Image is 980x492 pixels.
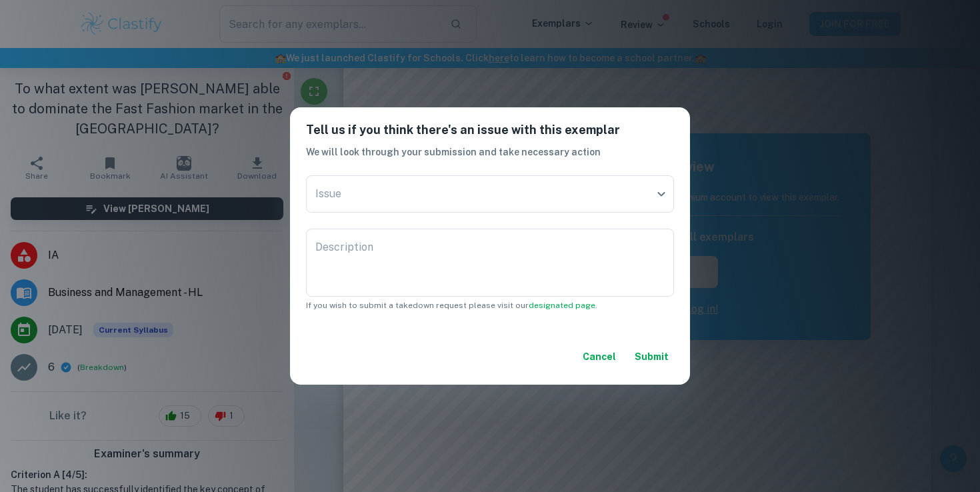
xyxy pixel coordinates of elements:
[306,121,674,139] h6: Tell us if you think there's an issue with this exemplar
[306,301,597,310] span: If you wish to submit a takedown request please visit our .
[577,345,621,369] button: Cancel
[306,145,674,159] h6: We will look through your submission and take necessary action
[629,345,674,369] button: Submit
[529,301,595,310] a: designated page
